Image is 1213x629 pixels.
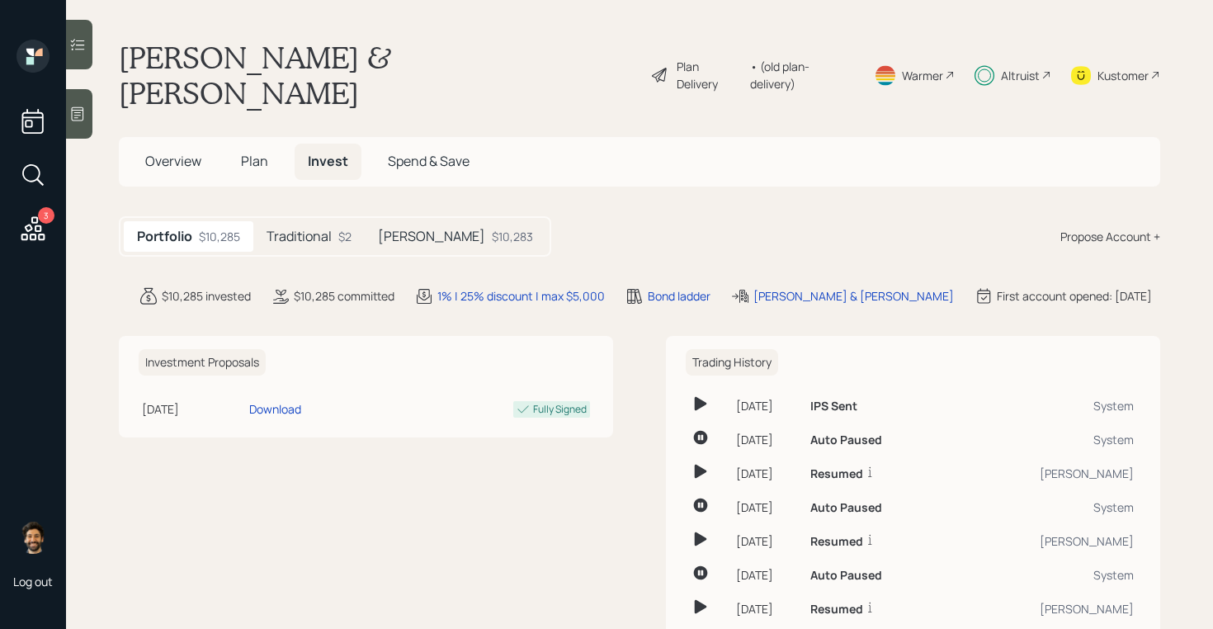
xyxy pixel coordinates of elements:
div: [DATE] [736,499,797,516]
div: $10,283 [492,228,533,245]
div: [PERSON_NAME] [989,465,1134,482]
div: First account opened: [DATE] [997,287,1152,305]
span: Invest [308,152,348,170]
div: [PERSON_NAME] [989,532,1134,550]
div: $10,285 [199,228,240,245]
div: $10,285 committed [294,287,394,305]
div: Warmer [902,67,943,84]
div: Propose Account + [1060,228,1160,245]
h6: Investment Proposals [139,349,266,376]
div: [DATE] [736,397,797,414]
div: Fully Signed [533,402,587,417]
h5: [PERSON_NAME] [378,229,485,244]
div: Bond ladder [648,287,710,305]
div: [PERSON_NAME] [989,600,1134,617]
div: $2 [338,228,352,245]
div: Altruist [1001,67,1040,84]
div: Plan Delivery [677,58,742,92]
h5: Traditional [267,229,332,244]
div: System [989,397,1134,414]
div: Kustomer [1097,67,1149,84]
h6: Auto Paused [810,501,882,515]
div: [PERSON_NAME] & [PERSON_NAME] [753,287,954,305]
div: • (old plan-delivery) [750,58,854,92]
span: Overview [145,152,201,170]
h6: Auto Paused [810,569,882,583]
h6: Resumed [810,467,863,481]
div: [DATE] [736,532,797,550]
img: eric-schwartz-headshot.png [17,521,50,554]
h1: [PERSON_NAME] & [PERSON_NAME] [119,40,637,111]
div: System [989,566,1134,584]
div: 1% | 25% discount | max $5,000 [437,287,605,305]
div: System [989,431,1134,448]
div: [DATE] [736,566,797,584]
div: [DATE] [736,600,797,617]
h6: Resumed [810,603,863,617]
div: [DATE] [142,400,243,418]
div: [DATE] [736,431,797,448]
h5: Portfolio [137,229,192,244]
div: [DATE] [736,465,797,482]
div: System [989,499,1134,516]
h6: IPS Sent [810,400,857,414]
div: Download [249,400,301,418]
h6: Auto Paused [810,433,882,447]
span: Plan [241,152,268,170]
div: Log out [13,574,53,589]
span: Spend & Save [388,152,470,170]
h6: Trading History [686,349,778,376]
div: 3 [38,207,54,224]
h6: Resumed [810,535,863,549]
div: $10,285 invested [162,287,251,305]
